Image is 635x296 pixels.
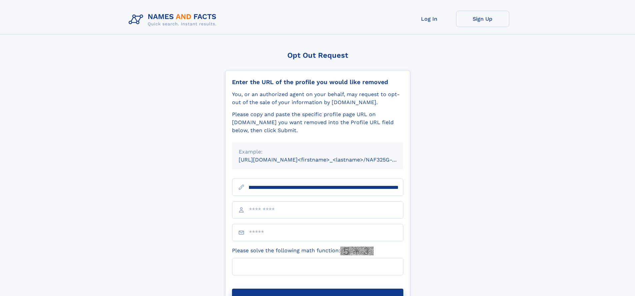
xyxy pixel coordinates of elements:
[403,11,456,27] a: Log In
[126,11,222,29] img: Logo Names and Facts
[232,110,403,134] div: Please copy and paste the specific profile page URL on [DOMAIN_NAME] you want removed into the Pr...
[232,78,403,86] div: Enter the URL of the profile you would like removed
[239,148,397,156] div: Example:
[232,247,374,255] label: Please solve the following math function:
[232,90,403,106] div: You, or an authorized agent on your behalf, may request to opt-out of the sale of your informatio...
[225,51,410,59] div: Opt Out Request
[239,157,416,163] small: [URL][DOMAIN_NAME]<firstname>_<lastname>/NAF325G-xxxxxxxx
[456,11,509,27] a: Sign Up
